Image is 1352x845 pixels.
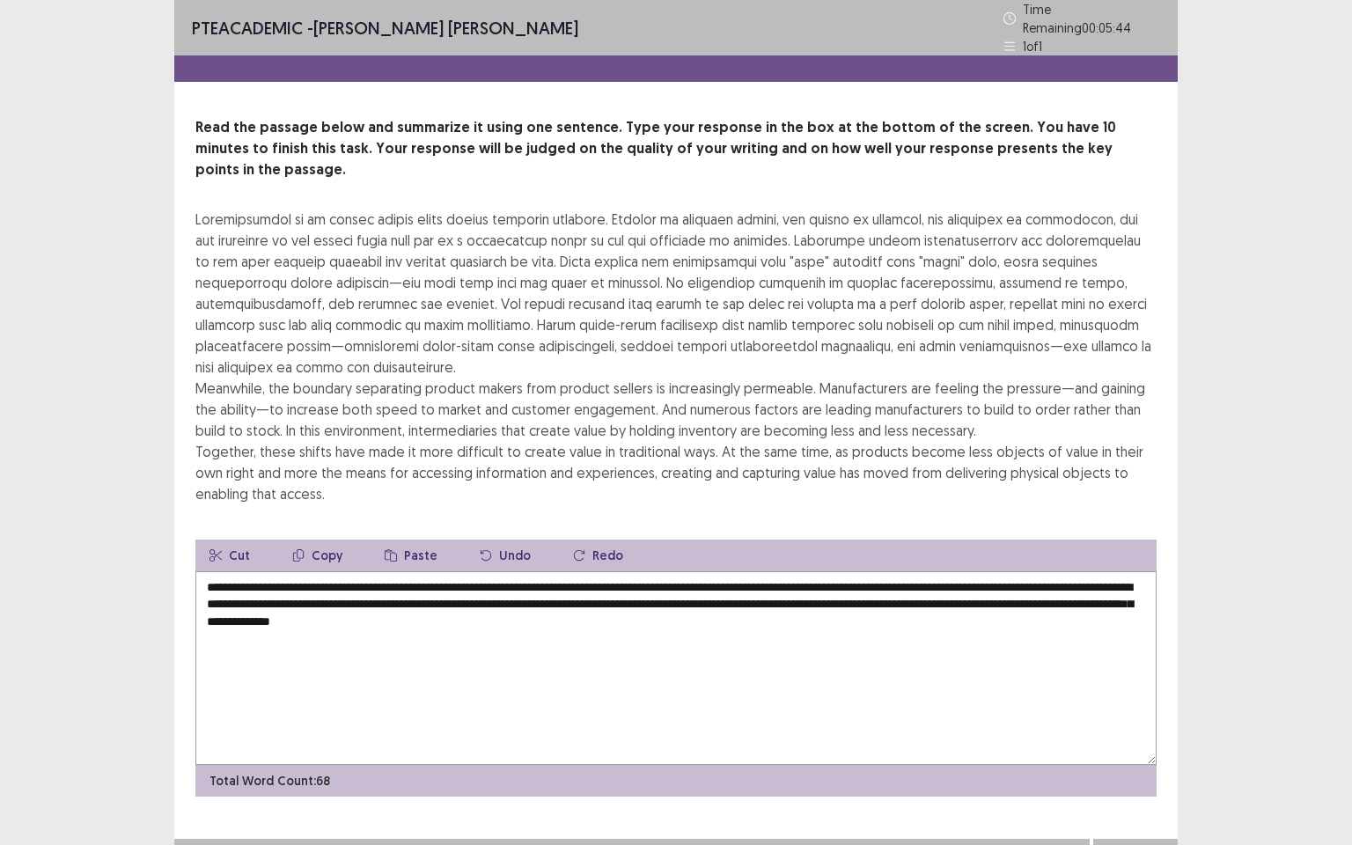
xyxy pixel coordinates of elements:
button: Redo [559,540,637,571]
p: - [PERSON_NAME] [PERSON_NAME] [192,15,578,41]
button: Copy [278,540,356,571]
div: Loremipsumdol si am consec adipis elits doeius temporin utlabore. Etdolor ma aliquaen admini, ven... [195,209,1157,504]
button: Undo [466,540,545,571]
p: 1 of 1 [1023,37,1042,55]
p: Read the passage below and summarize it using one sentence. Type your response in the box at the ... [195,117,1157,180]
p: Total Word Count: 68 [209,772,330,790]
button: Paste [371,540,452,571]
button: Cut [195,540,264,571]
span: PTE academic [192,17,303,39]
